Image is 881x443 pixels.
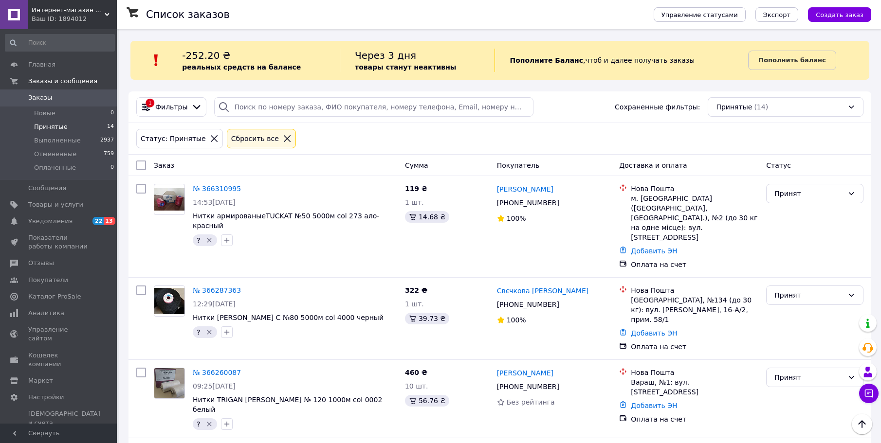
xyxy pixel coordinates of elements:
[497,368,553,378] a: [PERSON_NAME]
[146,9,230,20] h1: Список заказов
[154,368,185,399] a: Фото товару
[497,286,589,296] a: Свєчкова [PERSON_NAME]
[5,34,115,52] input: Поиск
[497,184,553,194] a: [PERSON_NAME]
[631,414,758,424] div: Оплата на счет
[28,292,81,301] span: Каталог ProSale
[28,184,66,193] span: Сообщения
[631,194,758,242] div: м. [GEOGRAPHIC_DATA] ([GEOGRAPHIC_DATA], [GEOGRAPHIC_DATA].), №2 (до 30 кг на одне місце): вул. [...
[28,259,54,267] span: Отзывы
[154,161,174,169] span: Заказ
[34,163,76,172] span: Оплаченные
[28,93,52,102] span: Заказы
[28,60,55,69] span: Главная
[495,380,561,393] div: [PHONE_NUMBER]
[28,325,90,343] span: Управление сайтом
[405,286,427,294] span: 322 ₴
[754,103,768,111] span: (14)
[495,49,748,72] div: , чтоб и далее получать заказы
[405,161,428,169] span: Сумма
[748,51,836,70] a: Пополнить баланс
[405,395,449,407] div: 56.76 ₴
[816,11,863,18] span: Создать заказ
[798,10,871,18] a: Создать заказ
[766,161,791,169] span: Статус
[28,276,68,284] span: Покупатели
[631,368,758,377] div: Нова Пошта
[405,313,449,324] div: 39.73 ₴
[205,236,213,244] svg: Удалить метку
[182,63,301,71] b: реальных средств на балансе
[154,188,184,211] img: Фото товару
[34,123,68,131] span: Принятые
[34,109,55,118] span: Новые
[193,382,236,390] span: 09:25[DATE]
[716,102,752,112] span: Принятые
[755,7,798,22] button: Экспорт
[34,150,76,159] span: Отмененные
[229,133,281,144] div: Сбросить все
[193,212,379,230] span: Нитки армированыеTUCKAT №50 5000м col 273 ало-красный
[507,398,555,406] span: Без рейтинга
[205,328,213,336] svg: Удалить метку
[405,211,449,223] div: 14.68 ₴
[631,329,677,337] a: Добавить ЭН
[193,369,241,376] a: № 366260087
[405,382,428,390] span: 10 шт.
[139,133,208,144] div: Статус: Принятые
[405,300,424,308] span: 1 шт.
[182,50,230,61] span: -252.20 ₴
[214,97,533,117] input: Поиск по номеру заказа, ФИО покупателя, номеру телефона, Email, номеру накладной
[495,298,561,311] div: [PHONE_NUMBER]
[28,309,64,318] span: Аналитика
[155,102,187,112] span: Фильтры
[32,15,117,23] div: Ваш ID: 1894012
[154,288,184,314] img: Фото товару
[197,420,200,428] span: ?
[28,77,97,86] span: Заказы и сообщения
[510,56,583,64] b: Пополните Баланс
[110,109,114,118] span: 0
[631,285,758,295] div: Нова Пошта
[405,185,427,193] span: 119 ₴
[28,351,90,369] span: Кошелек компании
[34,136,81,145] span: Выполненные
[631,260,758,269] div: Оплата на счет
[631,184,758,194] div: Нова Пошта
[774,188,844,199] div: Принят
[28,200,83,209] span: Товары и услуги
[193,396,382,413] a: Нитки TRIGAN [PERSON_NAME] № 120 1000м col 0002 белый
[654,7,746,22] button: Управление статусами
[154,368,184,398] img: Фото товару
[28,376,53,385] span: Маркет
[197,236,200,244] span: ?
[104,150,114,159] span: 759
[774,372,844,383] div: Принят
[619,161,687,169] span: Доставка и оплата
[661,11,738,18] span: Управление статусами
[32,6,105,15] span: Интернет-магазин "Текстиль-сток"
[104,217,115,225] span: 13
[193,198,236,206] span: 14:53[DATE]
[631,247,677,255] a: Добавить ЭН
[154,184,185,215] a: Фото товару
[107,123,114,131] span: 14
[763,11,790,18] span: Экспорт
[859,384,879,403] button: Чат с покупателем
[507,214,526,222] span: 100%
[28,217,73,226] span: Уведомления
[193,314,384,321] a: Нитки [PERSON_NAME] C №80 5000м col 4000 черный
[808,7,871,22] button: Создать заказ
[631,377,758,397] div: Вараш, №1: вул. [STREET_ADDRESS]
[631,295,758,324] div: [GEOGRAPHIC_DATA], №134 (до 30 кг): вул. [PERSON_NAME], 16-А/2, прим. 58/1
[631,342,758,352] div: Оплата на счет
[100,136,114,145] span: 2937
[193,286,241,294] a: № 366287363
[497,161,540,169] span: Покупатель
[205,420,213,428] svg: Удалить метку
[193,300,236,308] span: 12:29[DATE]
[28,233,90,251] span: Показатели работы компании
[405,369,427,376] span: 460 ₴
[495,196,561,210] div: [PHONE_NUMBER]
